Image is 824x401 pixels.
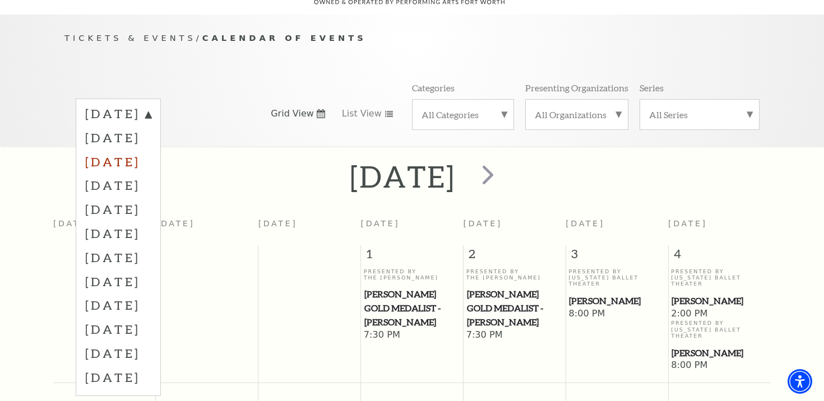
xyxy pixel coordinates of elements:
span: [PERSON_NAME] Gold Medalist - [PERSON_NAME] [364,287,460,329]
a: Cliburn Gold Medalist - Aristo Sham [466,287,563,329]
label: [DATE] [85,173,151,197]
label: [DATE] [85,317,151,341]
label: [DATE] [85,197,151,221]
label: [DATE] [85,125,151,150]
label: [DATE] [85,365,151,389]
span: [PERSON_NAME] Gold Medalist - [PERSON_NAME] [467,287,562,329]
span: 2:00 PM [671,308,768,320]
p: Presented By [US_STATE] Ballet Theater [671,320,768,339]
span: 7:30 PM [364,329,460,342]
span: [DATE] [668,219,707,228]
th: [DATE] [156,212,258,245]
span: 1 [361,245,463,268]
a: Peter Pan [671,346,768,360]
label: All Organizations [535,109,619,120]
p: Presented By [US_STATE] Ballet Theater [671,268,768,287]
div: Accessibility Menu [788,369,812,394]
span: 8:00 PM [671,360,768,372]
label: [DATE] [85,245,151,269]
p: Categories [412,82,455,94]
a: Peter Pan [568,294,665,308]
span: [PERSON_NAME] [672,294,767,308]
span: 3 [566,245,668,268]
label: [DATE] [85,341,151,365]
span: [DATE] [361,219,400,228]
p: Presented By The [PERSON_NAME] [466,268,563,281]
p: Presenting Organizations [525,82,628,94]
span: Tickets & Events [64,33,196,43]
p: Presented By The [PERSON_NAME] [364,268,460,281]
label: All Series [649,109,750,120]
th: [DATE] [258,212,361,245]
span: 8:00 PM [568,308,665,320]
span: Grid View [271,108,314,120]
a: Peter Pan [671,294,768,308]
p: Presented By [US_STATE] Ballet Theater [568,268,665,287]
span: [DATE] [463,219,502,228]
p: Series [640,82,664,94]
label: [DATE] [85,221,151,245]
label: [DATE] [85,150,151,174]
label: All Categories [422,109,504,120]
label: [DATE] [85,269,151,293]
span: 7:30 PM [466,329,563,342]
label: [DATE] [85,105,151,125]
span: 4 [669,245,771,268]
span: [DATE] [566,219,605,228]
span: Calendar of Events [202,33,367,43]
button: next [466,157,507,197]
p: / [64,31,760,45]
span: List View [342,108,382,120]
h2: [DATE] [350,158,456,194]
th: [DATE] [53,212,156,245]
span: 2 [464,245,566,268]
span: [PERSON_NAME] [569,294,664,308]
a: Cliburn Gold Medalist - Aristo Sham [364,287,460,329]
label: [DATE] [85,293,151,317]
span: [PERSON_NAME] [672,346,767,360]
